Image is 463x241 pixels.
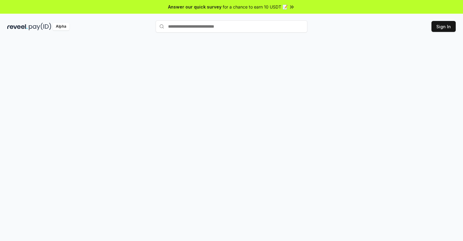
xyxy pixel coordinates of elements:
[223,4,288,10] span: for a chance to earn 10 USDT 📝
[29,23,51,30] img: pay_id
[52,23,69,30] div: Alpha
[431,21,456,32] button: Sign In
[7,23,28,30] img: reveel_dark
[168,4,221,10] span: Answer our quick survey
